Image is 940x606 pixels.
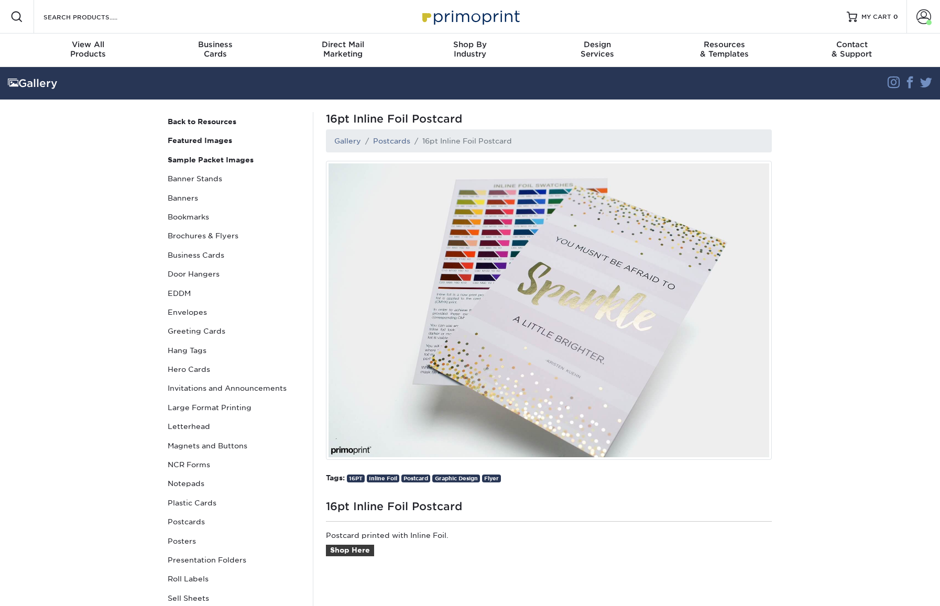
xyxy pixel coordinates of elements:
a: Envelopes [163,303,305,322]
div: Products [25,40,152,59]
a: BusinessCards [152,34,279,67]
a: EDDM [163,284,305,303]
div: Marketing [279,40,407,59]
a: DesignServices [533,34,661,67]
strong: Tags: [326,473,345,482]
a: Large Format Printing [163,398,305,417]
a: Direct MailMarketing [279,34,407,67]
a: Magnets and Buttons [163,436,305,455]
a: Banner Stands [163,169,305,188]
a: Back to Resources [163,112,305,131]
span: Design [533,40,661,49]
a: Plastic Cards [163,493,305,512]
a: Resources& Templates [661,34,788,67]
a: Door Hangers [163,265,305,283]
a: Bookmarks [163,207,305,226]
span: 16pt Inline Foil Postcard [326,112,772,125]
a: Flyer [482,475,501,482]
a: Gallery [334,137,361,145]
h1: 16pt Inline Foil Postcard [326,496,772,513]
p: Postcard printed with Inline Foil. [326,530,772,569]
a: Business Cards [163,246,305,265]
a: Hero Cards [163,360,305,379]
a: Inline Foil [367,475,399,482]
span: 0 [893,13,898,20]
span: MY CART [861,13,891,21]
img: Primoprint [418,5,522,28]
div: & Support [788,40,915,59]
a: 16PT [347,475,365,482]
a: Shop Here [326,545,374,556]
a: Featured Images [163,131,305,150]
div: Cards [152,40,279,59]
img: Add unlimited metallic CMYK colors to your artwork with inline foil! [326,161,772,460]
a: Graphic Design [432,475,479,482]
a: Presentation Folders [163,550,305,569]
a: Greeting Cards [163,322,305,340]
div: Industry [407,40,534,59]
a: Hang Tags [163,341,305,360]
span: Shop By [407,40,534,49]
span: Resources [661,40,788,49]
div: Services [533,40,661,59]
a: Notepads [163,474,305,493]
a: Letterhead [163,417,305,436]
a: Roll Labels [163,569,305,588]
div: & Templates [661,40,788,59]
strong: Sample Packet Images [168,156,254,164]
strong: Featured Images [168,136,232,145]
span: Contact [788,40,915,49]
a: View AllProducts [25,34,152,67]
a: NCR Forms [163,455,305,474]
a: Banners [163,189,305,207]
a: Posters [163,532,305,550]
span: View All [25,40,152,49]
a: Postcards [163,512,305,531]
span: Direct Mail [279,40,407,49]
a: Contact& Support [788,34,915,67]
a: Invitations and Announcements [163,379,305,398]
span: Business [152,40,279,49]
a: Brochures & Flyers [163,226,305,245]
li: 16pt Inline Foil Postcard [410,136,512,146]
a: Postcards [373,137,410,145]
a: Postcard [401,475,430,482]
a: Shop ByIndustry [407,34,534,67]
input: SEARCH PRODUCTS..... [42,10,145,23]
a: Sample Packet Images [163,150,305,169]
